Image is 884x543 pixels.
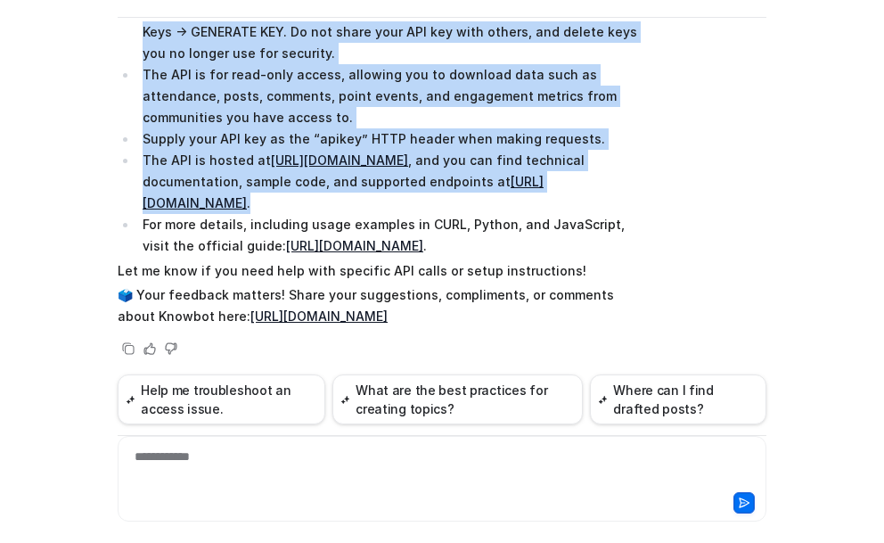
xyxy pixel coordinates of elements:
a: [URL][DOMAIN_NAME] [250,309,388,324]
a: [URL][DOMAIN_NAME] [286,238,423,253]
p: Let me know if you need help with specific API calls or setup instructions! [118,260,639,282]
li: For more details, including usage examples in CURL, Python, and JavaScript, visit the official gu... [137,214,639,257]
button: What are the best practices for creating topics? [332,374,583,424]
a: [URL][DOMAIN_NAME] [271,152,408,168]
p: 🗳️ Your feedback matters! Share your suggestions, compliments, or comments about Knowbot here: [118,284,639,327]
li: The API is for read-only access, allowing you to download data such as attendance, posts, comment... [137,64,639,128]
button: Where can I find drafted posts? [590,374,766,424]
li: Supply your API key as the “apikey” HTTP header when making requests. [137,128,639,150]
li: The API is hosted at , and you can find technical documentation, sample code, and supported endpo... [137,150,639,214]
button: Help me troubleshoot an access issue. [118,374,325,424]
